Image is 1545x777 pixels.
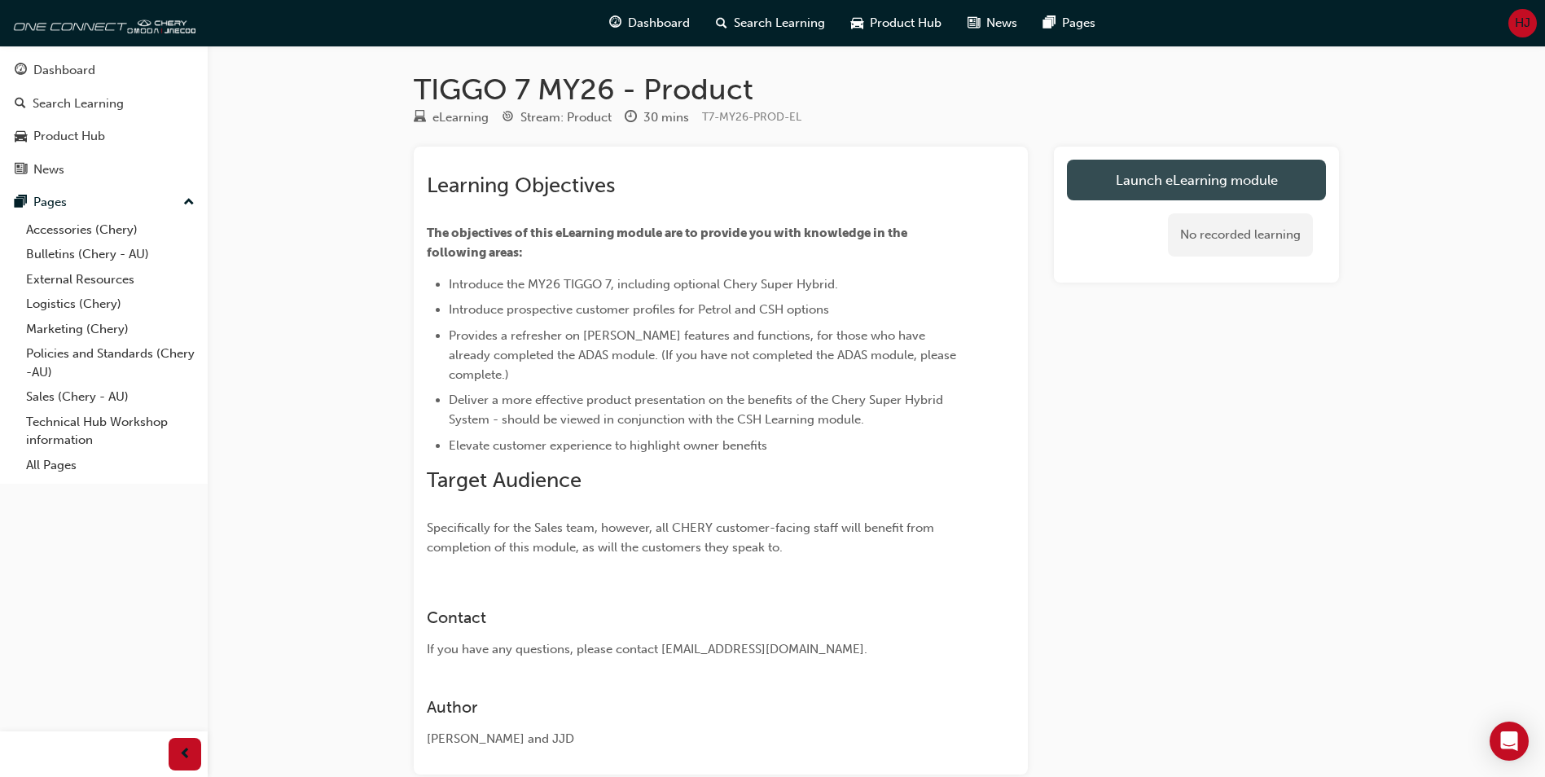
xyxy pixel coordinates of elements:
button: Pages [7,187,201,217]
a: car-iconProduct Hub [838,7,955,40]
span: news-icon [968,13,980,33]
span: car-icon [851,13,863,33]
span: search-icon [716,13,727,33]
div: Stream [502,108,612,128]
span: Elevate customer experience to highlight owner benefits [449,438,767,453]
button: HJ [1508,9,1537,37]
h1: TIGGO 7 MY26 - Product [414,72,1339,108]
span: HJ [1515,14,1530,33]
a: Logistics (Chery) [20,292,201,317]
div: Type [414,108,489,128]
a: guage-iconDashboard [596,7,703,40]
a: All Pages [20,453,201,478]
div: News [33,160,64,179]
span: Deliver a more effective product presentation on the benefits of the Chery Super Hybrid System - ... [449,393,946,427]
span: Introduce the MY26 TIGGO 7, including optional Chery Super Hybrid. [449,277,838,292]
div: eLearning [432,108,489,127]
div: 30 mins [643,108,689,127]
span: Learning resource code [702,110,801,124]
a: Technical Hub Workshop information [20,410,201,453]
span: clock-icon [625,111,637,125]
span: News [986,14,1017,33]
div: Pages [33,193,67,212]
span: pages-icon [1043,13,1056,33]
a: Accessories (Chery) [20,217,201,243]
span: Specifically for the Sales team, however, all CHERY customer-facing staff will benefit from compl... [427,520,937,555]
div: Search Learning [33,94,124,113]
span: The objectives of this eLearning module are to provide you with knowledge in the following areas: [427,226,910,260]
a: search-iconSearch Learning [703,7,838,40]
span: Target Audience [427,468,582,493]
span: up-icon [183,192,195,213]
a: Policies and Standards (Chery -AU) [20,341,201,384]
button: DashboardSearch LearningProduct HubNews [7,52,201,187]
span: news-icon [15,163,27,178]
span: guage-icon [609,13,621,33]
div: [PERSON_NAME] and JJD [427,730,956,748]
div: Dashboard [33,61,95,80]
a: Launch eLearning module [1067,160,1326,200]
a: Marketing (Chery) [20,317,201,342]
a: Dashboard [7,55,201,86]
div: No recorded learning [1168,213,1313,257]
img: oneconnect [8,7,195,39]
a: pages-iconPages [1030,7,1108,40]
span: Dashboard [628,14,690,33]
div: If you have any questions, please contact [EMAIL_ADDRESS][DOMAIN_NAME]. [427,640,956,659]
span: Provides a refresher on [PERSON_NAME] features and functions, for those who have already complete... [449,328,959,382]
span: guage-icon [15,64,27,78]
div: Stream: Product [520,108,612,127]
a: Sales (Chery - AU) [20,384,201,410]
span: Search Learning [734,14,825,33]
span: Pages [1062,14,1095,33]
h3: Contact [427,608,956,627]
div: Duration [625,108,689,128]
span: prev-icon [179,744,191,765]
div: Product Hub [33,127,105,146]
a: News [7,155,201,185]
span: pages-icon [15,195,27,210]
span: learningResourceType_ELEARNING-icon [414,111,426,125]
span: target-icon [502,111,514,125]
span: search-icon [15,97,26,112]
span: Introduce prospective customer profiles for Petrol and CSH options [449,302,829,317]
a: Product Hub [7,121,201,151]
span: Product Hub [870,14,941,33]
div: Open Intercom Messenger [1490,722,1529,761]
span: Learning Objectives [427,173,615,198]
a: External Resources [20,267,201,292]
a: news-iconNews [955,7,1030,40]
h3: Author [427,698,956,717]
a: Search Learning [7,89,201,119]
a: Bulletins (Chery - AU) [20,242,201,267]
span: car-icon [15,129,27,144]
